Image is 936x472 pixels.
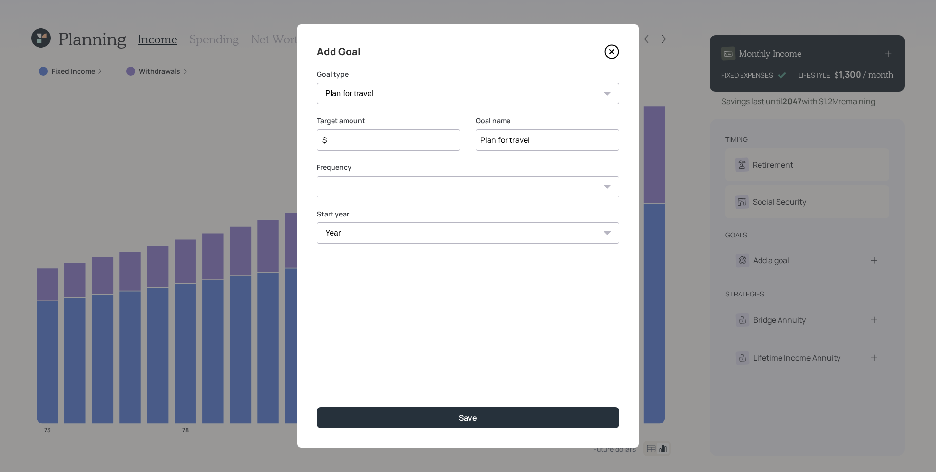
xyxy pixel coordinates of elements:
label: Goal name [476,116,619,126]
div: Save [459,413,477,423]
label: Target amount [317,116,460,126]
label: Frequency [317,162,619,172]
label: Start year [317,209,619,219]
label: Goal type [317,69,619,79]
button: Save [317,407,619,428]
h4: Add Goal [317,44,361,59]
